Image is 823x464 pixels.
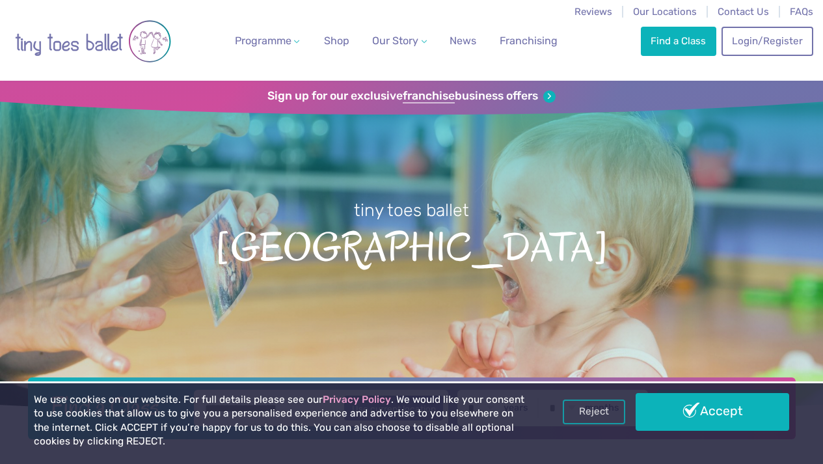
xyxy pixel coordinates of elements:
a: Our Locations [633,6,697,18]
strong: franchise [403,89,455,103]
span: Programme [235,34,291,47]
a: Programme [230,28,305,54]
a: FAQs [790,6,813,18]
a: Privacy Policy [323,394,391,405]
span: [GEOGRAPHIC_DATA] [21,222,802,270]
a: News [444,28,481,54]
span: Shop [324,34,349,47]
span: Our Story [372,34,418,47]
a: Sign up for our exclusivefranchisebusiness offers [267,89,556,103]
small: tiny toes ballet [354,200,469,221]
a: Reviews [574,6,612,18]
p: We use cookies on our website. For full details please see our . We would like your consent to us... [34,393,525,449]
a: Our Story [367,28,432,54]
span: News [450,34,476,47]
a: Accept [636,393,789,431]
a: Reject [563,400,625,424]
a: Login/Register [722,27,813,55]
a: Find a Class [641,27,716,55]
span: Franchising [500,34,558,47]
a: Shop [319,28,355,54]
a: Franchising [494,28,563,54]
img: tiny toes ballet [15,8,171,74]
a: Contact Us [718,6,769,18]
